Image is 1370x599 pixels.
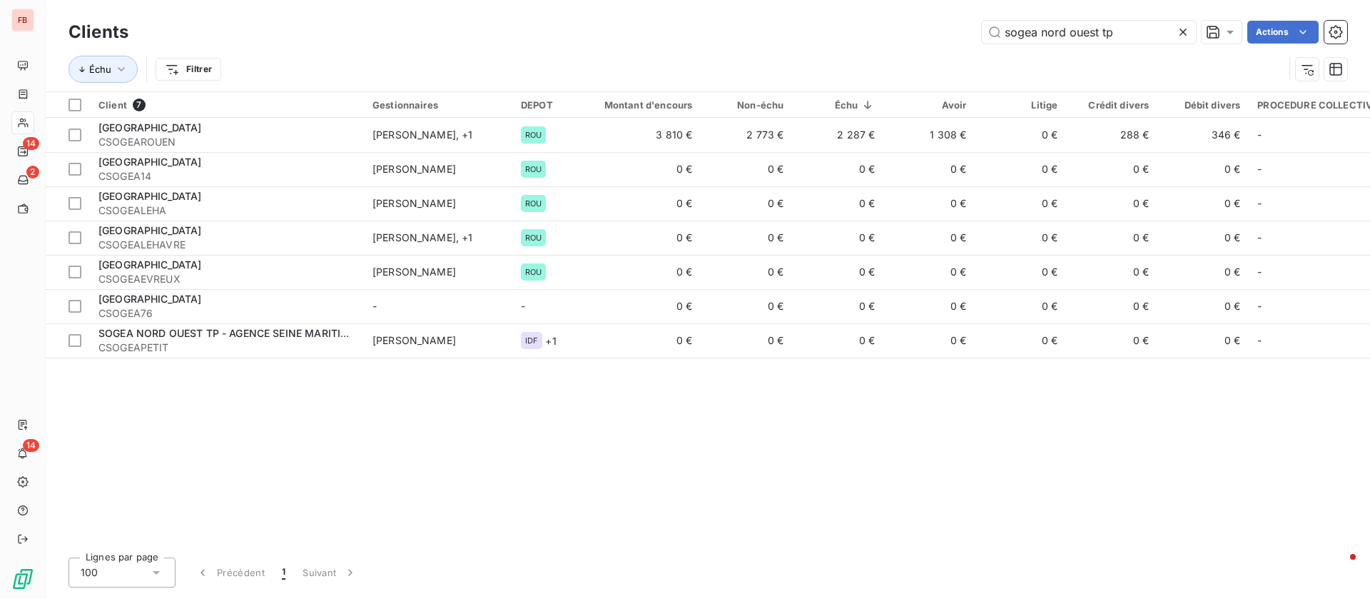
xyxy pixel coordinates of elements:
span: IDF [525,336,538,345]
span: CSOGEALEHA [98,203,355,218]
td: 0 € [792,289,883,323]
div: Crédit divers [1075,99,1149,111]
td: 0 € [1157,255,1249,289]
img: Logo LeanPay [11,568,34,590]
iframe: Intercom live chat [1321,550,1356,585]
td: 0 € [701,289,792,323]
button: 1 [273,558,294,588]
span: [GEOGRAPHIC_DATA] [98,224,202,236]
button: Précédent [187,558,273,588]
td: 0 € [579,152,701,186]
div: Échu [801,99,875,111]
button: Échu [68,56,138,83]
td: 0 € [1157,323,1249,358]
td: 0 € [701,255,792,289]
td: 0 € [1157,289,1249,323]
span: - [372,300,377,312]
button: Actions [1247,21,1319,44]
span: ROU [525,233,542,242]
button: Filtrer [156,58,221,81]
span: CSOGEAPETIT [98,341,355,355]
div: [PERSON_NAME] , + 1 [372,231,504,245]
div: FB [11,9,34,31]
td: 0 € [792,152,883,186]
td: 0 € [579,221,701,255]
span: ROU [525,131,542,139]
div: Avoir [892,99,966,111]
h3: Clients [68,19,128,45]
td: 0 € [701,221,792,255]
td: 0 € [701,323,792,358]
td: 0 € [883,221,975,255]
div: Gestionnaires [372,99,504,111]
span: - [1257,231,1262,243]
span: CSOGEAROUEN [98,135,355,149]
button: Suivant [294,558,366,588]
span: - [1257,334,1262,346]
span: CSOGEAEVREUX [98,272,355,286]
span: - [1257,300,1262,312]
span: - [1257,266,1262,278]
td: 0 € [701,186,792,221]
td: 0 € [975,289,1066,323]
td: 0 € [975,323,1066,358]
td: 2 287 € [792,118,883,152]
span: ROU [525,165,542,173]
td: 0 € [975,221,1066,255]
span: Échu [89,64,111,75]
span: [GEOGRAPHIC_DATA] [98,156,202,168]
span: + 1 [545,333,556,348]
span: [GEOGRAPHIC_DATA] [98,121,202,134]
span: SOGEA NORD OUEST TP - AGENCE SEINE MARITIME [98,327,355,339]
div: Litige [983,99,1057,111]
span: Client [98,99,127,111]
span: [GEOGRAPHIC_DATA] [98,293,202,305]
td: 0 € [975,255,1066,289]
td: 2 773 € [701,118,792,152]
td: 0 € [579,289,701,323]
td: 0 € [701,152,792,186]
td: 0 € [792,186,883,221]
td: 0 € [792,255,883,289]
td: 0 € [883,323,975,358]
td: 0 € [579,323,701,358]
div: Non-échu [709,99,783,111]
td: 0 € [883,152,975,186]
span: - [1257,197,1262,209]
td: 0 € [1157,152,1249,186]
span: [PERSON_NAME] [372,197,456,209]
span: [GEOGRAPHIC_DATA] [98,258,202,271]
span: [PERSON_NAME] [372,266,456,278]
td: 0 € [883,289,975,323]
td: 288 € [1066,118,1157,152]
td: 0 € [1157,186,1249,221]
span: [GEOGRAPHIC_DATA] [98,190,202,202]
div: Montant d'encours [587,99,693,111]
span: - [1257,163,1262,175]
td: 0 € [1157,221,1249,255]
input: Rechercher [982,21,1196,44]
td: 0 € [579,186,701,221]
td: 0 € [1066,323,1157,358]
span: CSOGEALEHAVRE [98,238,355,252]
td: 0 € [1066,289,1157,323]
span: 7 [133,99,146,111]
span: 14 [23,439,39,452]
td: 0 € [792,323,883,358]
span: 100 [81,565,98,580]
td: 0 € [1066,152,1157,186]
div: Débit divers [1166,99,1240,111]
td: 3 810 € [579,118,701,152]
td: 0 € [975,118,1066,152]
span: 14 [23,137,39,150]
span: - [521,300,525,312]
td: 0 € [883,255,975,289]
td: 0 € [1066,255,1157,289]
td: 0 € [579,255,701,289]
td: 0 € [975,152,1066,186]
span: [PERSON_NAME] [372,334,456,346]
span: [PERSON_NAME] [372,163,456,175]
td: 346 € [1157,118,1249,152]
span: ROU [525,268,542,276]
td: 1 308 € [883,118,975,152]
